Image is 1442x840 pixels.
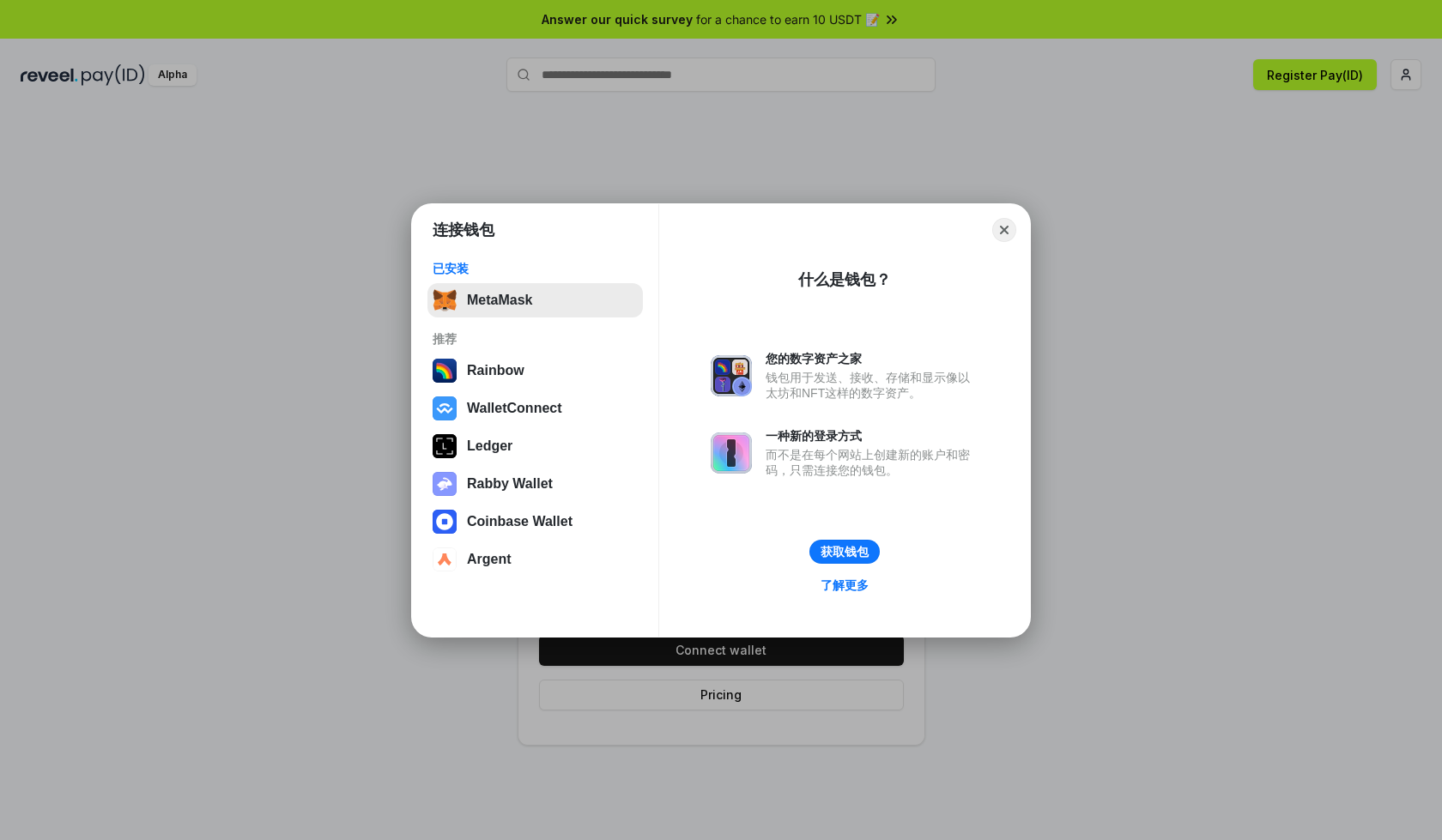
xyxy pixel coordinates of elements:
[467,401,562,416] div: WalletConnect
[467,552,512,567] div: Argent
[467,514,573,529] div: Coinbase Wallet
[427,354,643,388] button: Rainbow
[433,331,638,347] div: 推荐
[427,391,643,426] button: WalletConnect
[433,472,457,496] img: svg+xml,%3Csvg%20xmlns%3D%22http%3A%2F%2Fwww.w3.org%2F2000%2Fsvg%22%20fill%3D%22none%22%20viewBox...
[433,288,457,312] img: svg+xml,%3Csvg%20fill%3D%22none%22%20height%3D%2233%22%20viewBox%3D%220%200%2035%2033%22%20width%...
[992,218,1016,242] button: Close
[433,434,457,458] img: svg+xml,%3Csvg%20xmlns%3D%22http%3A%2F%2Fwww.w3.org%2F2000%2Fsvg%22%20width%3D%2228%22%20height%3...
[433,359,457,383] img: svg+xml,%3Csvg%20width%3D%22120%22%20height%3D%22120%22%20viewBox%3D%220%200%20120%20120%22%20fil...
[711,432,752,474] img: svg+xml,%3Csvg%20xmlns%3D%22http%3A%2F%2Fwww.w3.org%2F2000%2Fsvg%22%20fill%3D%22none%22%20viewBox...
[467,363,524,378] div: Rainbow
[766,351,978,366] div: 您的数字资产之家
[821,577,869,593] div: 了解更多
[433,396,457,420] img: svg+xml,%3Csvg%20width%3D%2228%22%20height%3D%2228%22%20viewBox%3D%220%200%2028%2028%22%20fill%3D...
[467,293,532,308] div: MetaMask
[433,547,457,571] img: svg+xml,%3Csvg%20width%3D%2228%22%20height%3D%2228%22%20viewBox%3D%220%200%2028%2028%22%20fill%3D...
[467,476,553,492] div: Rabby Wallet
[711,355,752,396] img: svg+xml,%3Csvg%20xmlns%3D%22http%3A%2F%2Fwww.w3.org%2F2000%2Fsvg%22%20fill%3D%22none%22%20viewBox...
[427,467,643,501] button: Rabby Wallet
[798,269,891,290] div: 什么是钱包？
[467,438,512,454] div: Ledger
[821,544,869,559] div: 获取钱包
[766,428,978,444] div: 一种新的登录方式
[766,447,978,478] div: 而不是在每个网站上创建新的账户和密码，只需连接您的钱包。
[427,542,643,577] button: Argent
[433,220,494,240] h1: 连接钱包
[427,429,643,463] button: Ledger
[810,574,879,596] a: 了解更多
[427,505,643,539] button: Coinbase Wallet
[433,510,457,534] img: svg+xml,%3Csvg%20width%3D%2228%22%20height%3D%2228%22%20viewBox%3D%220%200%2028%2028%22%20fill%3D...
[809,540,880,564] button: 获取钱包
[427,283,643,317] button: MetaMask
[433,261,638,276] div: 已安装
[766,370,978,401] div: 钱包用于发送、接收、存储和显示像以太坊和NFT这样的数字资产。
